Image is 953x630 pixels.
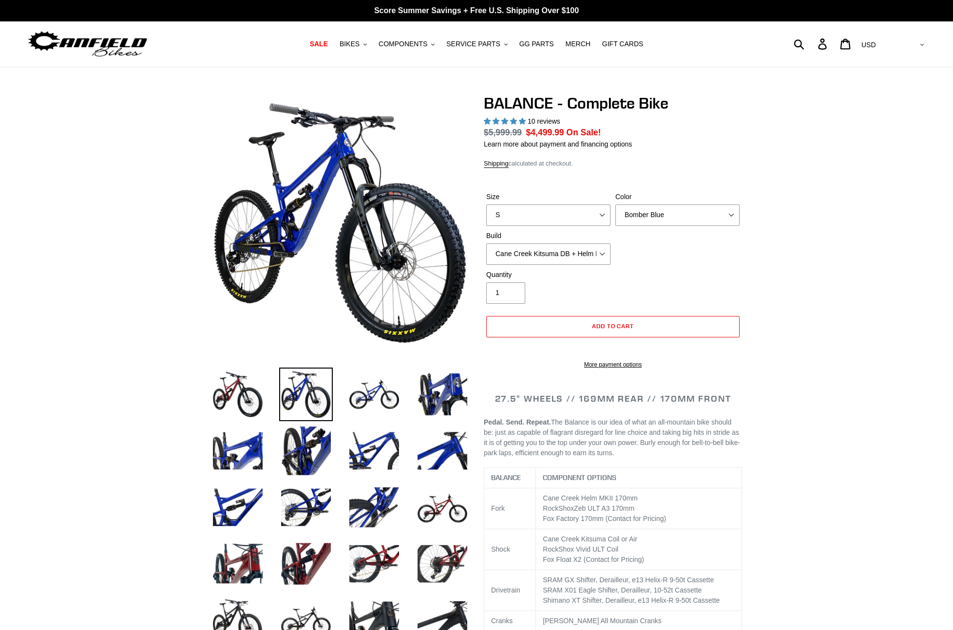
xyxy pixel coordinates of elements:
[536,468,742,488] th: COMPONENT OPTIONS
[536,570,742,611] td: SRAM GX Shifter, Derailleur, e13 Helix-R 9-50t Cassette SRAM X01 Eagle Shifter, Derailleur, 10-52...
[211,537,265,591] img: Load image into Gallery viewer, BALANCE - Complete Bike
[484,417,742,458] p: The Balance is our idea of what an all-mountain bike should be: just as capable of flagrant disre...
[416,368,469,421] img: Load image into Gallery viewer, BALANCE - Complete Bike
[340,40,360,48] span: BIKES
[566,40,591,48] span: MERCH
[486,270,610,280] label: Quantity
[416,481,469,534] img: Load image into Gallery viewer, BALANCE - Complete Bike
[484,468,536,488] th: BALANCE
[484,128,522,137] s: $5,999.99
[526,128,564,137] span: $4,499.99
[543,534,735,565] p: Cane Creek Kitsuma Coil or Air RockShox Vivid ULT Coil Fox Float X2 (Contact for Pricing)
[484,140,632,148] a: Learn more about payment and financing options
[566,126,601,139] span: On Sale!
[515,37,559,51] a: GG PARTS
[528,117,560,125] span: 10 reviews
[615,192,740,202] label: Color
[543,494,638,502] span: Cane Creek Helm MKII 170mm
[597,37,648,51] a: GIFT CARDS
[279,424,333,478] img: Load image into Gallery viewer, BALANCE - Complete Bike
[310,40,328,48] span: SALE
[213,96,467,350] img: BALANCE - Complete Bike
[484,94,742,112] h1: BALANCE - Complete Bike
[592,322,634,330] span: Add to cart
[484,393,742,404] h2: 27.5" WHEELS // 169MM REAR // 170MM FRONT
[484,160,509,168] a: Shipping
[574,504,623,512] span: Zeb ULT A3 170
[416,537,469,591] img: Load image into Gallery viewer, BALANCE - Complete Bike
[486,360,740,369] a: More payment options
[27,29,149,59] img: Canfield Bikes
[347,481,401,534] img: Load image into Gallery viewer, BALANCE - Complete Bike
[484,529,536,570] td: Shock
[799,33,824,55] input: Search
[211,424,265,478] img: Load image into Gallery viewer, BALANCE - Complete Bike
[441,37,512,51] button: SERVICE PARTS
[374,37,439,51] button: COMPONENTS
[305,37,333,51] a: SALE
[379,40,427,48] span: COMPONENTS
[335,37,372,51] button: BIKES
[484,159,742,168] div: calculated at checkout.
[486,231,610,241] label: Build
[347,424,401,478] img: Load image into Gallery viewer, BALANCE - Complete Bike
[519,40,554,48] span: GG PARTS
[279,537,333,591] img: Load image into Gallery viewer, BALANCE - Complete Bike
[211,368,265,421] img: Load image into Gallery viewer, BALANCE - Complete Bike
[484,570,536,611] td: Drivetrain
[416,424,469,478] img: Load image into Gallery viewer, BALANCE - Complete Bike
[486,192,610,202] label: Size
[347,368,401,421] img: Load image into Gallery viewer, BALANCE - Complete Bike
[536,488,742,529] td: RockShox mm Fox Factory 170mm (Contact for Pricing)
[484,418,551,426] b: Pedal. Send. Repeat.
[484,117,528,125] span: 5.00 stars
[602,40,644,48] span: GIFT CARDS
[211,481,265,534] img: Load image into Gallery viewer, BALANCE - Complete Bike
[486,316,740,337] button: Add to cart
[347,537,401,591] img: Load image into Gallery viewer, BALANCE - Complete Bike
[484,488,536,529] td: Fork
[561,37,595,51] a: MERCH
[279,481,333,534] img: Load image into Gallery viewer, BALANCE - Complete Bike
[446,40,500,48] span: SERVICE PARTS
[279,368,333,421] img: Load image into Gallery viewer, BALANCE - Complete Bike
